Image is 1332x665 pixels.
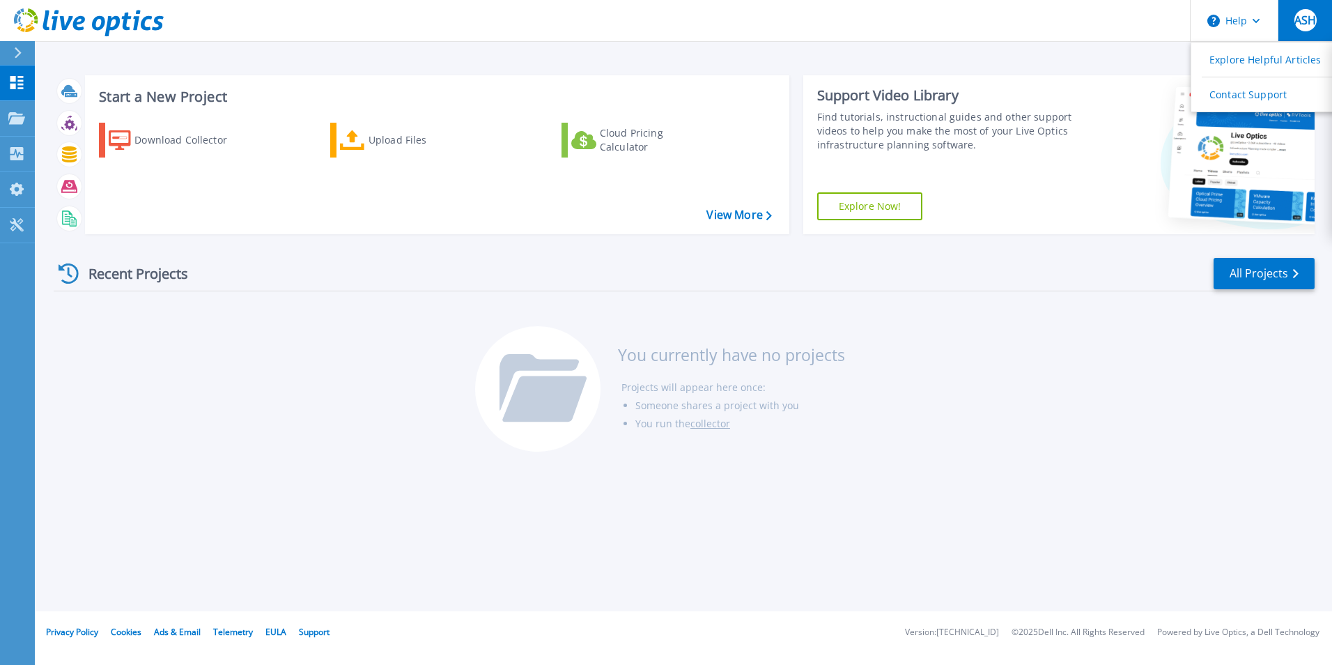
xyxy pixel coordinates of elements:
[134,126,246,154] div: Download Collector
[618,347,845,362] h3: You currently have no projects
[905,628,999,637] li: Version: [TECHNICAL_ID]
[330,123,486,158] a: Upload Files
[1157,628,1319,637] li: Powered by Live Optics, a Dell Technology
[154,626,201,638] a: Ads & Email
[1214,258,1315,289] a: All Projects
[99,89,771,105] h3: Start a New Project
[562,123,717,158] a: Cloud Pricing Calculator
[265,626,286,638] a: EULA
[600,126,711,154] div: Cloud Pricing Calculator
[817,192,923,220] a: Explore Now!
[213,626,253,638] a: Telemetry
[706,208,771,222] a: View More
[817,86,1078,105] div: Support Video Library
[46,626,98,638] a: Privacy Policy
[635,415,845,433] li: You run the
[299,626,330,638] a: Support
[817,110,1078,152] div: Find tutorials, instructional guides and other support videos to help you make the most of your L...
[1012,628,1145,637] li: © 2025 Dell Inc. All Rights Reserved
[690,417,730,430] a: collector
[369,126,480,154] div: Upload Files
[635,397,845,415] li: Someone shares a project with you
[99,123,254,158] a: Download Collector
[54,257,207,291] div: Recent Projects
[1294,15,1316,26] span: ASH
[621,379,845,397] li: Projects will appear here once:
[111,626,141,638] a: Cookies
